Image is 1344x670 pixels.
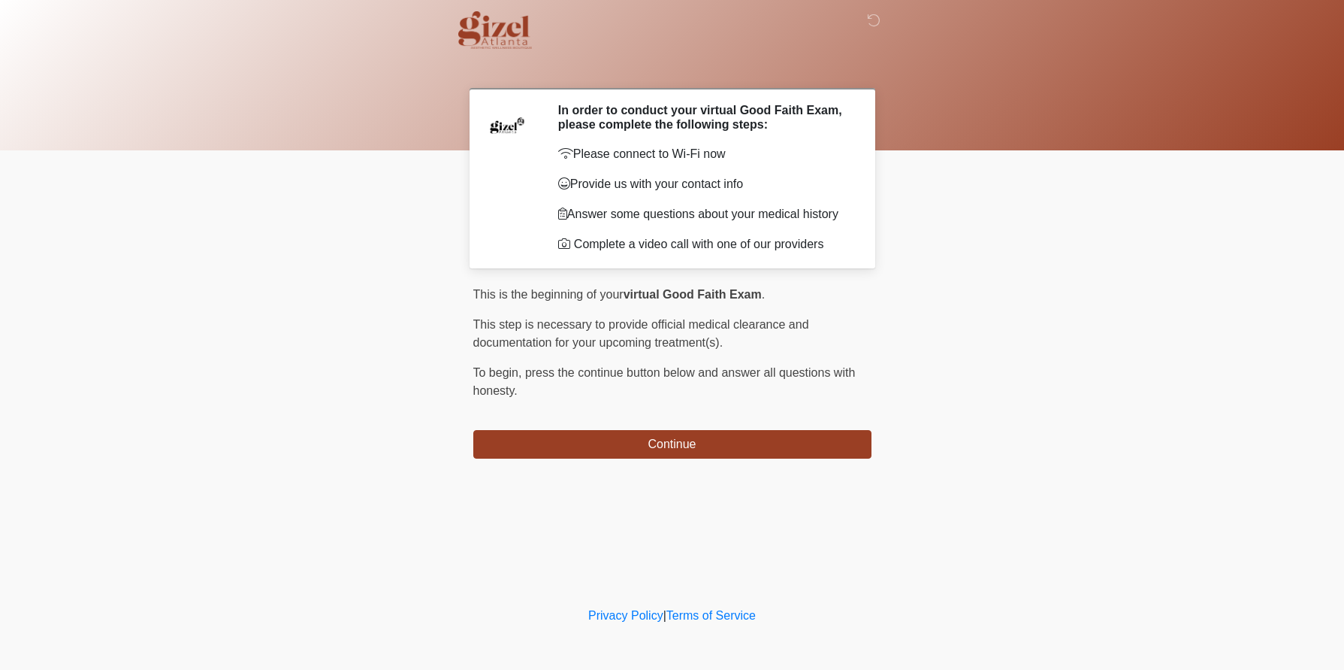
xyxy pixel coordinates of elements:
[473,366,856,397] span: press the continue button below and answer all questions with honesty.
[485,103,530,148] img: Agent Avatar
[473,366,525,379] span: To begin,
[624,288,762,301] strong: virtual Good Faith Exam
[558,205,849,223] p: Answer some questions about your medical history
[462,54,883,82] h1: ‎ ‎
[558,145,849,163] p: Please connect to Wi-Fi now
[666,609,756,622] a: Terms of Service
[473,318,809,349] span: This step is necessary to provide official medical clearance and documentation for your upcoming ...
[473,288,624,301] span: This is the beginning of your
[762,288,765,301] span: .
[558,175,849,193] p: Provide us with your contact info
[473,430,871,459] button: Continue
[663,609,666,622] a: |
[588,609,663,622] a: Privacy Policy
[558,235,849,253] li: Complete a video call with one of our providers
[558,103,849,132] h2: In order to conduct your virtual Good Faith Exam, please complete the following steps:
[458,11,533,49] img: Gizel Atlanta Logo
